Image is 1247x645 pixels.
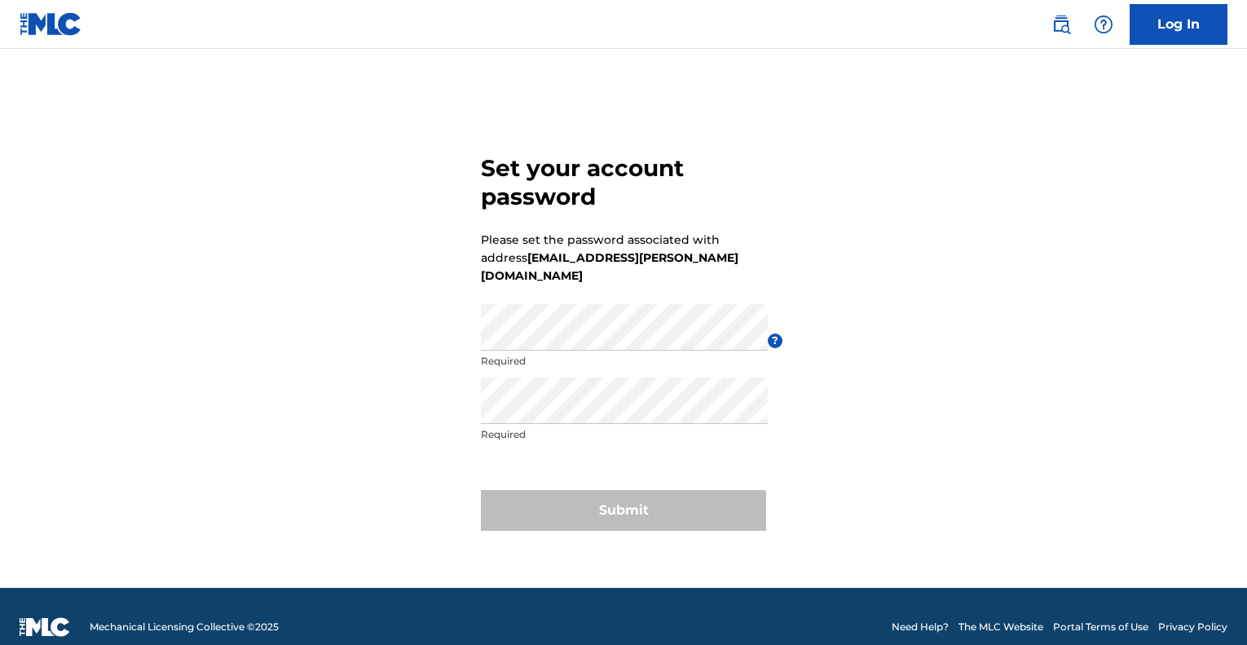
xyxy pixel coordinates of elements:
a: Log In [1130,4,1227,45]
img: search [1051,15,1071,34]
p: Required [481,427,768,442]
img: logo [20,617,70,637]
a: The MLC Website [958,620,1043,634]
a: Need Help? [892,620,949,634]
a: Privacy Policy [1158,620,1227,634]
span: Mechanical Licensing Collective © 2025 [90,620,279,634]
div: Help [1087,8,1120,41]
a: Portal Terms of Use [1053,620,1148,634]
h3: Set your account password [481,154,766,211]
span: ? [768,334,782,348]
strong: [EMAIL_ADDRESS][PERSON_NAME][DOMAIN_NAME] [481,250,738,283]
img: help [1094,15,1113,34]
iframe: Chat Widget [1165,567,1247,645]
img: MLC Logo [20,12,82,36]
p: Required [481,354,768,369]
a: Public Search [1045,8,1077,41]
p: Please set the password associated with address [481,231,766,285]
